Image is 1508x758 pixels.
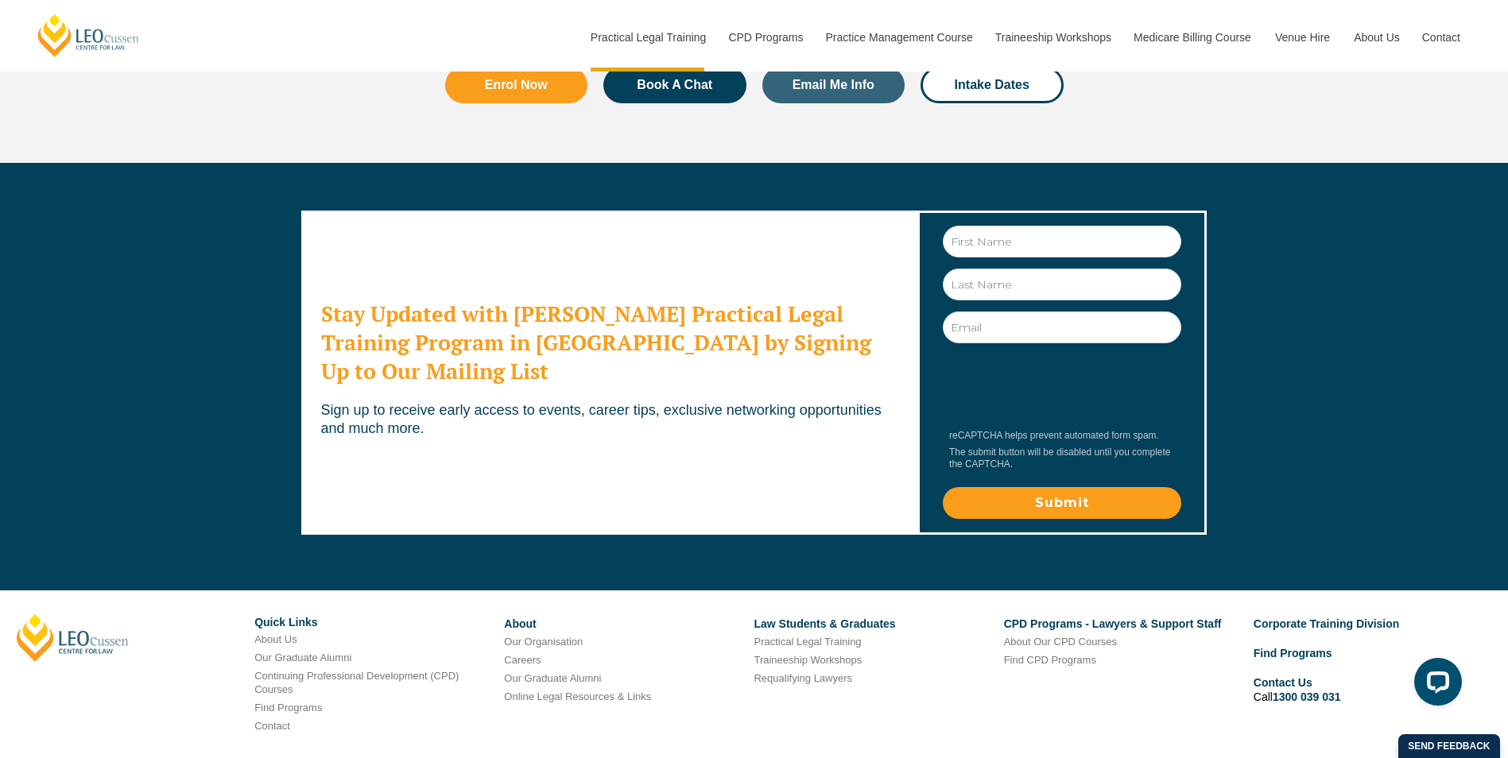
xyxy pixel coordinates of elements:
input: Email [943,311,1181,343]
a: CPD Programs [716,3,813,72]
a: 1300 039 031 [1273,690,1341,703]
input: First Name [943,226,1181,257]
a: Contact [1410,3,1472,72]
a: Traineeship Workshops [754,654,862,666]
a: Practical Legal Training [579,3,717,72]
div: The submit button will be disabled until you complete the CAPTCHA. [943,447,1178,471]
a: Enrol Now [445,67,588,103]
h6: Quick Links [254,617,492,628]
a: Practical Legal Training [754,636,861,648]
a: Practice Management Course [814,3,983,72]
a: Venue Hire [1263,3,1342,72]
a: Contact [254,720,290,732]
a: Email Me Info [762,67,905,103]
span: Intake Dates [955,79,1029,91]
iframe: reCAPTCHA [944,354,1186,416]
p: Sign up to receive early access to events, career tips, exclusive networking opportunities and mu... [321,401,897,439]
a: Contact Us [1254,676,1312,689]
input: Submit [943,487,1181,519]
a: About Us [254,633,297,645]
a: About Our CPD Courses [1004,636,1117,648]
a: Traineeship Workshops [983,3,1122,72]
a: Careers [504,654,541,666]
a: Find Programs [254,702,322,714]
h2: Stay Updated with [PERSON_NAME] Practical Legal Training Program in [GEOGRAPHIC_DATA] by Signing ... [321,300,897,385]
a: Continuing Professional Development (CPD) Courses [254,670,459,695]
a: About [504,617,536,630]
div: reCAPTCHA helps prevent automated form spam. [943,430,1178,442]
li: Call [1254,673,1491,706]
a: Online Legal Resources & Links [504,690,651,702]
a: Book A Chat [603,67,746,103]
a: [PERSON_NAME] [17,614,129,662]
a: Intake Dates [921,67,1064,103]
a: Medicare Billing Course [1122,3,1263,72]
a: Find CPD Programs [1004,654,1096,666]
a: Requalifying Lawyers [754,672,852,684]
a: About Us [1342,3,1410,72]
a: Corporate Training Division [1254,617,1400,630]
a: Our Graduate Alumni [504,672,601,684]
input: Last Name [943,269,1181,300]
a: Find Programs [1254,647,1332,659]
iframe: LiveChat chat widget [1401,652,1468,718]
a: Our Organisation [504,636,583,648]
span: Book A Chat [637,79,712,91]
a: [PERSON_NAME] Centre for Law [36,13,141,58]
span: Enrol Now [485,79,548,91]
a: Law Students & Graduates [754,617,895,630]
a: Our Graduate Alumni [254,652,351,663]
span: Email Me Info [793,79,874,91]
a: CPD Programs - Lawyers & Support Staff [1004,617,1222,630]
